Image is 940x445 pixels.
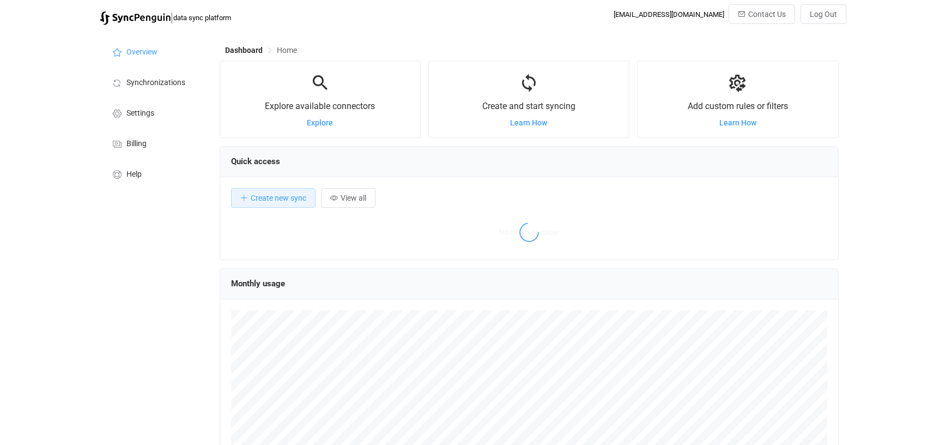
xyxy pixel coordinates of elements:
div: Breadcrumb [225,46,297,54]
span: Contact Us [748,10,786,19]
span: Create new sync [251,194,306,202]
span: Monthly usage [231,279,285,288]
span: data sync platform [173,14,231,22]
div: [EMAIL_ADDRESS][DOMAIN_NAME] [614,10,724,19]
button: Log Out [800,4,846,24]
span: Quick access [231,157,280,166]
button: View all [321,188,375,208]
span: Explore available connectors [265,101,375,111]
button: Contact Us [729,4,795,24]
a: Synchronizations [100,67,209,97]
span: Settings [126,109,154,118]
span: Dashboard [225,46,263,55]
a: Learn How [510,118,547,127]
a: Billing [100,128,209,158]
a: Explore [307,118,333,127]
a: Overview [100,36,209,67]
span: Log Out [810,10,837,19]
a: |data sync platform [100,10,231,25]
a: Help [100,158,209,189]
button: Create new sync [231,188,316,208]
span: View all [341,194,366,202]
img: syncpenguin.svg [100,11,171,25]
span: Billing [126,140,147,148]
a: Learn How [719,118,756,127]
span: Add custom rules or filters [688,101,788,111]
span: Create and start syncing [482,101,575,111]
span: Synchronizations [126,79,185,87]
span: Help [126,170,142,179]
a: Settings [100,97,209,128]
span: Overview [126,48,157,57]
span: Home [277,46,297,55]
span: | [171,10,173,25]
